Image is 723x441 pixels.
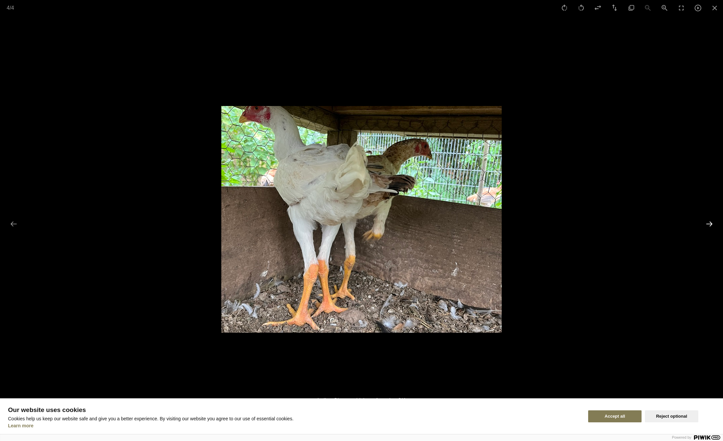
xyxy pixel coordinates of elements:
[8,416,580,421] p: Cookies help us keep our website safe and give you a better experience. By visiting our website y...
[672,435,691,439] span: Powered by
[702,217,716,230] button: Next slide
[11,5,14,11] span: 4
[645,410,698,422] button: Reject optional
[8,407,580,413] span: Our website uses cookies
[7,5,10,11] span: 4
[221,106,502,333] img: Indigo Gigante chickens for sale - 4/4
[8,423,33,428] a: Learn more
[7,217,21,230] button: Previous slide
[588,410,642,422] button: Accept all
